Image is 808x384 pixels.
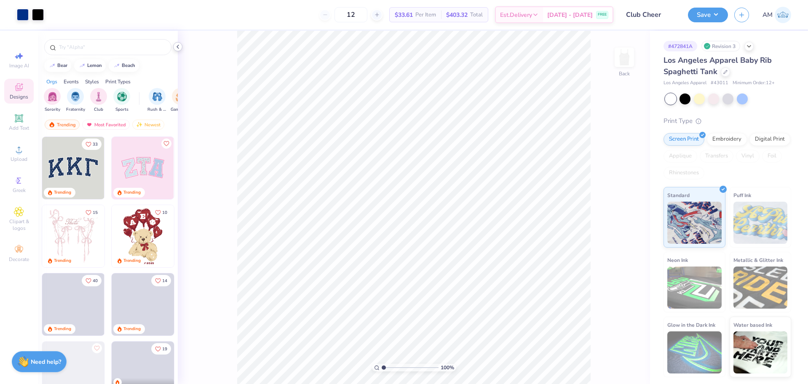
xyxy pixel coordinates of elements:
[775,7,791,23] img: Arvi Mikhail Parcero
[66,88,85,113] button: filter button
[94,92,103,101] img: Club Image
[9,256,29,263] span: Decorate
[470,11,483,19] span: Total
[71,92,80,101] img: Fraternity Image
[500,11,532,19] span: Est. Delivery
[733,202,788,244] img: Puff Ink
[86,122,93,128] img: most_fav.gif
[74,59,106,72] button: lemon
[93,279,98,283] span: 40
[153,92,162,101] img: Rush & Bid Image
[90,88,107,113] div: filter for Club
[162,279,167,283] span: 14
[112,205,174,267] img: 587403a7-0594-4a7f-b2bd-0ca67a3ff8dd
[664,150,697,163] div: Applique
[174,205,236,267] img: e74243e0-e378-47aa-a400-bc6bcb25063a
[64,78,79,85] div: Events
[45,120,80,130] div: Trending
[733,80,775,87] span: Minimum Order: 12 +
[147,88,167,113] button: filter button
[4,218,34,232] span: Clipart & logos
[707,133,747,146] div: Embroidery
[13,187,26,194] span: Greek
[733,256,783,264] span: Metallic & Glitter Ink
[113,88,130,113] div: filter for Sports
[700,150,733,163] div: Transfers
[123,258,141,264] div: Trending
[57,63,67,68] div: bear
[763,7,791,23] a: AM
[48,92,57,101] img: Sorority Image
[136,122,143,128] img: Newest.gif
[174,137,236,199] img: 5ee11766-d822-42f5-ad4e-763472bf8dcf
[667,320,715,329] span: Glow in the Dark Ink
[616,49,633,66] img: Back
[109,59,139,72] button: beach
[93,211,98,215] span: 15
[151,207,171,218] button: Like
[161,139,171,149] button: Like
[667,267,722,309] img: Neon Ink
[749,133,790,146] div: Digital Print
[44,88,61,113] div: filter for Sorority
[66,88,85,113] div: filter for Fraternity
[117,92,127,101] img: Sports Image
[94,107,103,113] span: Club
[162,211,167,215] span: 10
[82,139,102,150] button: Like
[763,10,773,20] span: AM
[664,133,704,146] div: Screen Print
[85,78,99,85] div: Styles
[82,207,102,218] button: Like
[49,63,56,68] img: trend_line.gif
[395,11,413,19] span: $33.61
[733,191,751,200] span: Puff Ink
[147,107,167,113] span: Rush & Bid
[44,88,61,113] button: filter button
[48,122,55,128] img: trending.gif
[87,63,102,68] div: lemon
[122,63,135,68] div: beach
[9,125,29,131] span: Add Text
[620,6,682,23] input: Untitled Design
[42,137,104,199] img: 3b9aba4f-e317-4aa7-a679-c95a879539bd
[123,326,141,332] div: Trending
[90,88,107,113] button: filter button
[54,326,71,332] div: Trending
[334,7,367,22] input: – –
[105,78,131,85] div: Print Types
[44,59,71,72] button: bear
[79,63,86,68] img: trend_line.gif
[113,88,130,113] button: filter button
[113,63,120,68] img: trend_line.gif
[132,120,164,130] div: Newest
[54,258,71,264] div: Trending
[58,43,166,51] input: Try "Alpha"
[46,78,57,85] div: Orgs
[701,41,740,51] div: Revision 3
[31,358,61,366] strong: Need help?
[733,320,772,329] span: Water based Ink
[66,107,85,113] span: Fraternity
[619,70,630,77] div: Back
[104,137,166,199] img: edfb13fc-0e43-44eb-bea2-bf7fc0dd67f9
[415,11,436,19] span: Per Item
[10,93,28,100] span: Designs
[162,347,167,351] span: 19
[92,343,102,353] button: Like
[667,202,722,244] img: Standard
[104,273,166,336] img: d12c9beb-9502-45c7-ae94-40b97fdd6040
[123,189,141,196] div: Trending
[151,275,171,286] button: Like
[733,331,788,373] img: Water based Ink
[171,88,190,113] div: filter for Game Day
[667,191,690,200] span: Standard
[112,137,174,199] img: 9980f5e8-e6a1-4b4a-8839-2b0e9349023c
[762,150,782,163] div: Foil
[115,107,128,113] span: Sports
[736,150,760,163] div: Vinyl
[688,8,728,22] button: Save
[664,116,791,126] div: Print Type
[45,107,60,113] span: Sorority
[667,331,722,373] img: Glow in the Dark Ink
